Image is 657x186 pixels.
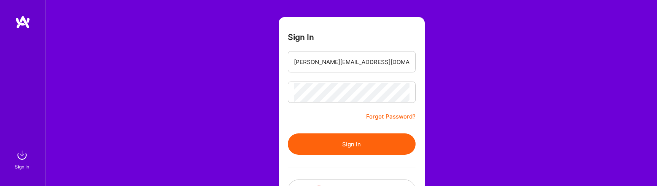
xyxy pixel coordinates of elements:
[15,163,29,171] div: Sign In
[14,148,30,163] img: sign in
[288,133,416,155] button: Sign In
[366,112,416,121] a: Forgot Password?
[16,148,30,171] a: sign inSign In
[15,15,30,29] img: logo
[294,52,409,72] input: Email...
[288,32,314,42] h3: Sign In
